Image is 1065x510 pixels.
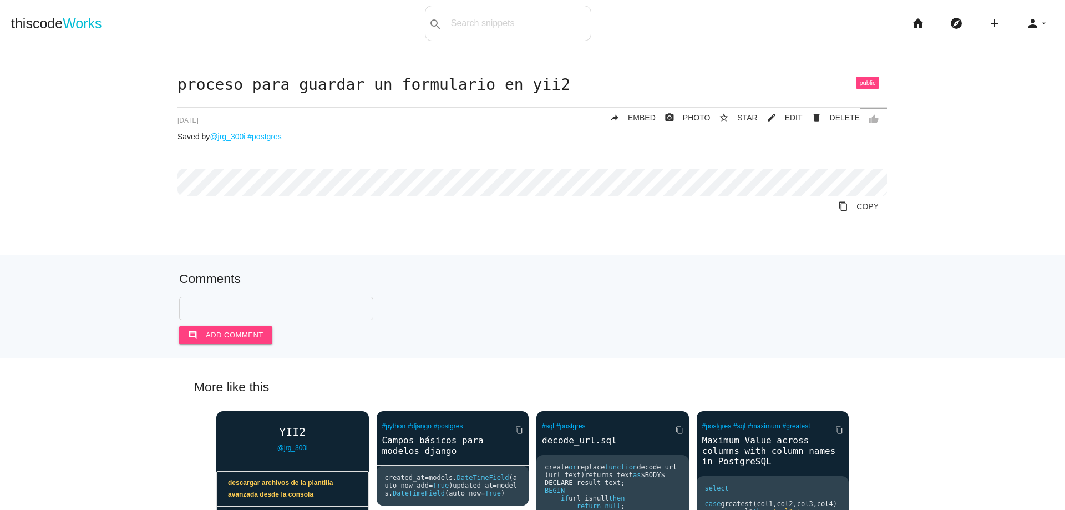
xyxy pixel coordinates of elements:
[485,489,501,497] span: True
[545,487,565,494] span: BEGIN
[777,500,793,508] span: col2
[702,422,732,430] a: #postgres
[382,422,406,430] a: #python
[545,463,569,471] span: create
[389,489,393,497] span: .
[758,108,803,128] a: mode_editEDIT
[481,489,485,497] span: =
[833,500,837,508] span: )
[385,474,425,482] span: created_at
[710,108,757,128] button: star_borderSTAR
[829,196,887,216] a: Copy to Clipboard
[11,6,102,41] a: thiscodeWorks
[536,434,689,447] a: decode_url.sql
[753,500,757,508] span: (
[748,422,780,430] a: #maximum
[950,6,963,41] i: explore
[793,500,797,508] span: ,
[385,474,517,489] span: auto_now_add
[721,500,753,508] span: greatest
[177,117,199,124] span: [DATE]
[826,420,843,440] a: Copy to Clipboard
[577,463,605,471] span: replace
[177,132,887,141] p: Saved by
[549,471,581,479] span: url text
[610,108,620,128] i: reply
[393,489,445,497] span: DateTimeField
[445,12,591,35] input: Search snippets
[683,113,711,122] span: PHOTO
[217,472,368,507] a: descargar archivos de la plantilla avanzada desde la consola
[457,474,509,482] span: DateTimeField
[605,502,621,510] span: null
[665,108,674,128] i: photo_camera
[785,113,803,122] span: EDIT
[449,482,453,489] span: )
[453,474,457,482] span: .
[705,500,721,508] span: case
[433,482,449,489] span: True
[757,500,773,508] span: col1
[509,474,513,482] span: (
[429,474,453,482] span: models
[179,326,272,344] button: commentAdd comment
[838,196,848,216] i: content_copy
[569,463,576,471] span: or
[545,471,549,479] span: (
[628,113,656,122] span: EMBED
[577,502,601,510] span: return
[817,500,833,508] span: col4
[216,426,369,438] a: YII2
[429,482,433,489] span: =
[719,108,729,128] i: star_border
[493,482,497,489] span: =
[705,484,729,492] span: select
[179,272,886,286] h5: Comments
[813,500,817,508] span: ,
[605,463,637,471] span: function
[542,422,554,430] a: #sql
[408,422,432,430] a: #django
[377,434,529,457] a: Campos básicos para modelos django
[676,420,683,440] i: content_copy
[621,502,625,510] span: ;
[988,6,1001,41] i: add
[501,489,505,497] span: )
[277,444,308,452] a: @jrg_300i
[210,132,245,141] a: @jrg_300i
[637,463,677,471] span: decode_url
[556,422,586,430] a: #postgres
[569,494,608,502] span: url isnull
[609,494,625,502] span: then
[1026,6,1039,41] i: person
[783,422,810,430] a: #greatest
[601,108,656,128] a: replyEMBED
[561,494,569,502] span: if
[697,434,849,468] a: Maximum Value across columns with column names in PostgreSQL
[667,420,683,440] a: Copy to Clipboard
[445,489,449,497] span: (
[585,471,633,479] span: returns text
[63,16,102,31] span: Works
[767,108,777,128] i: mode_edit
[812,108,821,128] i: delete
[434,422,463,430] a: #postgres
[177,380,887,394] h5: More like this
[803,108,860,128] a: Delete Post
[247,132,281,141] a: #postgres
[506,420,523,440] a: Copy to Clipboard
[830,113,860,122] span: DELETE
[911,6,925,41] i: home
[797,500,813,508] span: col3
[1039,6,1048,41] i: arrow_drop_down
[737,113,757,122] span: STAR
[581,471,585,479] span: )
[656,108,711,128] a: photo_cameraPHOTO
[449,489,481,497] span: auto_now
[773,500,777,508] span: ,
[385,482,517,497] span: models
[633,471,641,479] span: as
[188,326,197,344] i: comment
[425,474,429,482] span: =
